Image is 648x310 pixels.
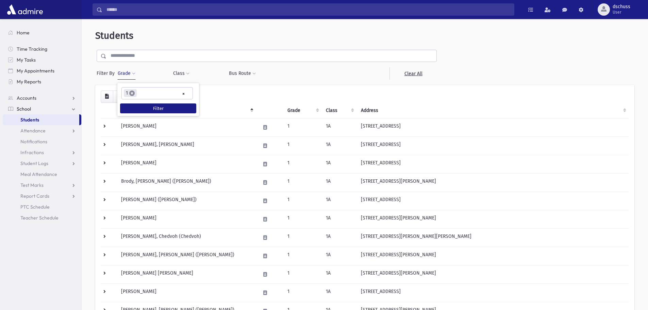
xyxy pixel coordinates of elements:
[3,103,81,114] a: School
[322,210,357,228] td: 1A
[117,283,256,302] td: [PERSON_NAME]
[20,204,50,210] span: PTC Schedule
[17,95,36,101] span: Accounts
[3,212,81,223] a: Teacher Schedule
[3,44,81,54] a: Time Tracking
[613,10,630,15] span: User
[117,155,256,173] td: [PERSON_NAME]
[3,191,81,201] a: Report Cards
[357,228,629,247] td: [STREET_ADDRESS][PERSON_NAME][PERSON_NAME]
[117,173,256,192] td: Brody, [PERSON_NAME] ([PERSON_NAME])
[283,173,322,192] td: 1
[283,265,322,283] td: 1
[117,103,256,118] th: Student: activate to sort column descending
[357,192,629,210] td: [STREET_ADDRESS]
[322,228,357,247] td: 1A
[5,3,45,16] img: AdmirePro
[117,67,136,80] button: Grade
[322,247,357,265] td: 1A
[117,210,256,228] td: [PERSON_NAME]
[20,215,59,221] span: Teacher Schedule
[20,182,44,188] span: Test Marks
[3,93,81,103] a: Accounts
[101,91,113,103] button: CSV
[3,65,81,76] a: My Appointments
[20,138,47,145] span: Notifications
[20,149,44,156] span: Infractions
[17,46,47,52] span: Time Tracking
[17,30,30,36] span: Home
[283,192,322,210] td: 1
[283,136,322,155] td: 1
[124,89,137,97] li: 1
[322,155,357,173] td: 1A
[357,265,629,283] td: [STREET_ADDRESS][PERSON_NAME]
[3,169,81,180] a: Meal Attendance
[117,247,256,265] td: [PERSON_NAME], [PERSON_NAME] ([PERSON_NAME])
[117,192,256,210] td: [PERSON_NAME] ([PERSON_NAME])
[322,118,357,136] td: 1A
[3,114,79,125] a: Students
[3,201,81,212] a: PTC Schedule
[322,173,357,192] td: 1A
[3,180,81,191] a: Test Marks
[322,265,357,283] td: 1A
[173,67,190,80] button: Class
[3,27,81,38] a: Home
[113,91,127,103] button: Print
[117,228,256,247] td: [PERSON_NAME], Chedvoh (Chedvoh)
[17,79,41,85] span: My Reports
[3,125,81,136] a: Attendance
[17,106,31,112] span: School
[357,155,629,173] td: [STREET_ADDRESS]
[3,158,81,169] a: Student Logs
[17,57,36,63] span: My Tasks
[283,247,322,265] td: 1
[357,247,629,265] td: [STREET_ADDRESS][PERSON_NAME]
[120,103,196,113] button: Filter
[322,136,357,155] td: 1A
[20,160,48,166] span: Student Logs
[229,67,256,80] button: Bus Route
[322,283,357,302] td: 1A
[3,136,81,147] a: Notifications
[322,192,357,210] td: 1A
[117,136,256,155] td: [PERSON_NAME], [PERSON_NAME]
[102,3,514,16] input: Search
[283,103,322,118] th: Grade: activate to sort column ascending
[357,210,629,228] td: [STREET_ADDRESS][PERSON_NAME]
[283,210,322,228] td: 1
[357,173,629,192] td: [STREET_ADDRESS][PERSON_NAME]
[3,147,81,158] a: Infractions
[117,265,256,283] td: [PERSON_NAME] [PERSON_NAME]
[129,91,135,96] span: ×
[283,283,322,302] td: 1
[117,118,256,136] td: [PERSON_NAME]
[357,283,629,302] td: [STREET_ADDRESS]
[97,70,117,77] span: Filter By
[3,54,81,65] a: My Tasks
[182,90,185,98] span: Remove all items
[389,67,437,80] a: Clear All
[20,128,46,134] span: Attendance
[20,171,57,177] span: Meal Attendance
[357,103,629,118] th: Address: activate to sort column ascending
[322,103,357,118] th: Class: activate to sort column ascending
[95,30,133,41] span: Students
[283,118,322,136] td: 1
[613,4,630,10] span: dschuss
[357,136,629,155] td: [STREET_ADDRESS]
[283,155,322,173] td: 1
[283,228,322,247] td: 1
[17,68,54,74] span: My Appointments
[357,118,629,136] td: [STREET_ADDRESS]
[20,193,49,199] span: Report Cards
[3,76,81,87] a: My Reports
[20,117,39,123] span: Students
